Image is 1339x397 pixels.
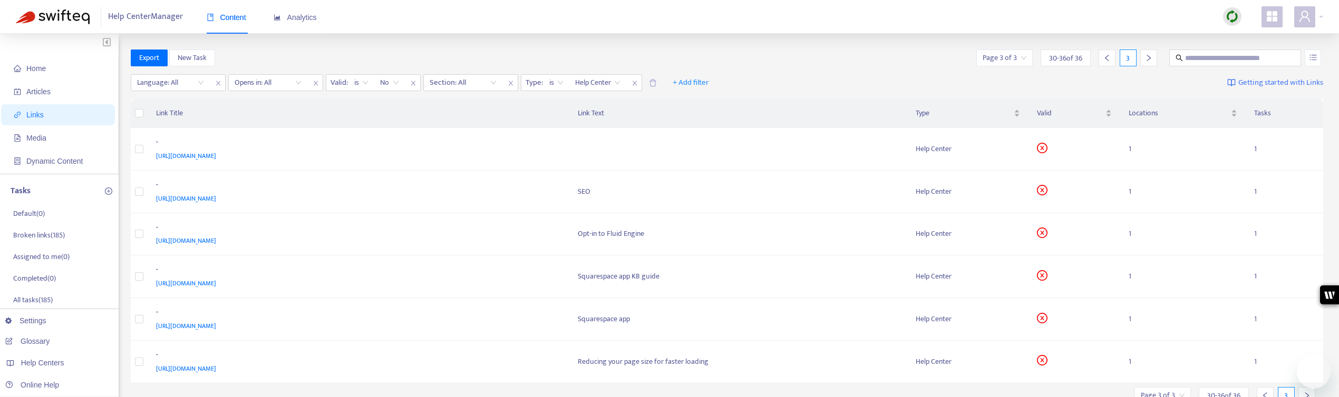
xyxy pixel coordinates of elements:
td: 1 [1120,341,1246,383]
span: [URL][DOMAIN_NAME] [156,151,216,161]
p: Completed ( 0 ) [13,273,56,284]
div: Opt-in to Fluid Engine [578,228,899,240]
div: Help Center [916,186,1020,197]
span: Help Center Manager [108,7,183,27]
th: Link Title [148,99,569,128]
td: 1 [1246,213,1323,256]
td: 1 [1246,341,1323,383]
p: Broken links ( 185 ) [13,230,65,241]
td: 1 [1246,171,1323,213]
div: Reducing your page size for faster loading [578,356,899,368]
span: New Task [178,52,207,64]
div: SEO [578,186,899,197]
span: appstore [1266,10,1278,23]
span: close [406,77,420,90]
span: left [1103,54,1111,62]
th: Tasks [1246,99,1323,128]
div: - [156,349,557,363]
img: image-link [1227,78,1236,87]
a: Glossary [5,337,50,345]
span: [URL][DOMAIN_NAME] [156,321,216,331]
span: plus-circle [105,187,112,195]
div: - [156,179,557,193]
span: Type [916,107,1011,119]
span: home [14,65,21,72]
button: + Add filter [665,74,717,91]
span: close [211,77,225,90]
span: close [309,77,323,90]
span: Links [26,111,44,119]
span: account-book [14,88,21,95]
span: delete [649,79,657,87]
a: Getting started with Links [1227,74,1323,91]
div: Help Center [916,228,1020,240]
button: Export [131,49,168,66]
span: link [14,111,21,118]
p: Default ( 0 ) [13,208,45,219]
span: [URL][DOMAIN_NAME] [156,193,216,204]
div: Help Center [916,313,1020,325]
span: container [14,157,21,165]
span: No [380,75,399,91]
div: Help Center [916,271,1020,282]
span: Help Center [575,75,620,91]
td: 1 [1120,213,1246,256]
span: Help Centers [21,359,64,367]
span: right [1145,54,1152,62]
th: Valid [1028,99,1120,128]
span: book [207,14,214,21]
span: Media [26,134,46,142]
span: close-circle [1037,270,1047,281]
div: Help Center [916,356,1020,368]
button: New Task [169,49,215,66]
div: - [156,222,557,235]
a: Settings [5,316,46,325]
span: Home [26,64,46,73]
td: 1 [1246,298,1323,341]
span: [URL][DOMAIN_NAME] [156,235,216,246]
div: Squarespace app KB guide [578,271,899,282]
button: unordered-list [1305,49,1321,66]
th: Locations [1120,99,1246,128]
span: Getting started with Links [1238,77,1323,89]
span: close-circle [1037,313,1047,323]
span: Valid [1037,107,1103,119]
span: Export [139,52,159,64]
p: Tasks [11,185,31,197]
span: Analytics [274,13,317,22]
span: unordered-list [1309,54,1317,61]
td: 1 [1246,255,1323,298]
p: All tasks ( 185 ) [13,294,53,305]
span: Valid : [326,75,350,91]
span: close [504,77,518,90]
p: Assigned to me ( 0 ) [13,251,70,262]
span: is [549,75,564,91]
img: Swifteq [16,9,90,24]
div: - [156,264,557,277]
span: close-circle [1037,355,1047,365]
a: Online Help [5,381,59,389]
th: Link Text [569,99,908,128]
img: sync.dc5367851b00ba804db3.png [1226,10,1239,23]
span: Dynamic Content [26,157,83,165]
span: is [354,75,368,91]
span: 30 - 36 of 36 [1049,53,1082,64]
div: 3 [1120,49,1137,66]
span: close-circle [1037,143,1047,153]
th: Type [907,99,1028,128]
div: Squarespace app [578,313,899,325]
span: [URL][DOMAIN_NAME] [156,278,216,289]
td: 1 [1120,255,1246,298]
span: + Add filter [673,76,709,89]
iframe: Button to launch messaging window [1297,355,1331,389]
span: Type : [521,75,545,91]
td: 1 [1120,128,1246,171]
span: area-chart [274,14,281,21]
span: close-circle [1037,227,1047,238]
td: 1 [1246,128,1323,171]
div: Help Center [916,143,1020,155]
span: user [1298,10,1311,23]
span: close [628,77,642,90]
span: search [1176,54,1183,62]
div: - [156,136,557,150]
